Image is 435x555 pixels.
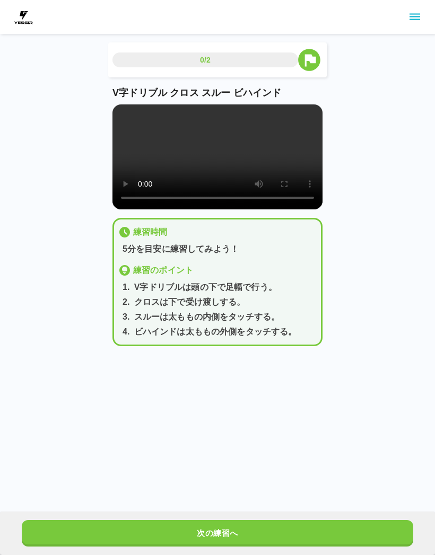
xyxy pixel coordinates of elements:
p: V字ドリブル クロス スルー ビハインド [112,86,323,100]
p: ビハインドは太ももの外側をタッチする。 [134,325,297,338]
p: 0/2 [200,55,211,65]
button: sidemenu [406,8,424,26]
p: V字ドリブルは頭の下で足幅で行う。 [134,281,277,294]
p: 2 . [123,296,130,309]
p: 練習のポイント [133,264,193,277]
p: 4 . [123,325,130,338]
p: 1 . [123,281,130,294]
p: 3 . [123,311,130,323]
p: クロスは下で受け渡しする。 [134,296,246,309]
p: 5分を目安に練習してみよう！ [123,243,317,256]
p: 練習時間 [133,226,168,239]
button: 次の練習へ [22,520,413,547]
p: スルーは太ももの内側をタッチする。 [134,311,280,323]
img: dummy [13,6,34,28]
